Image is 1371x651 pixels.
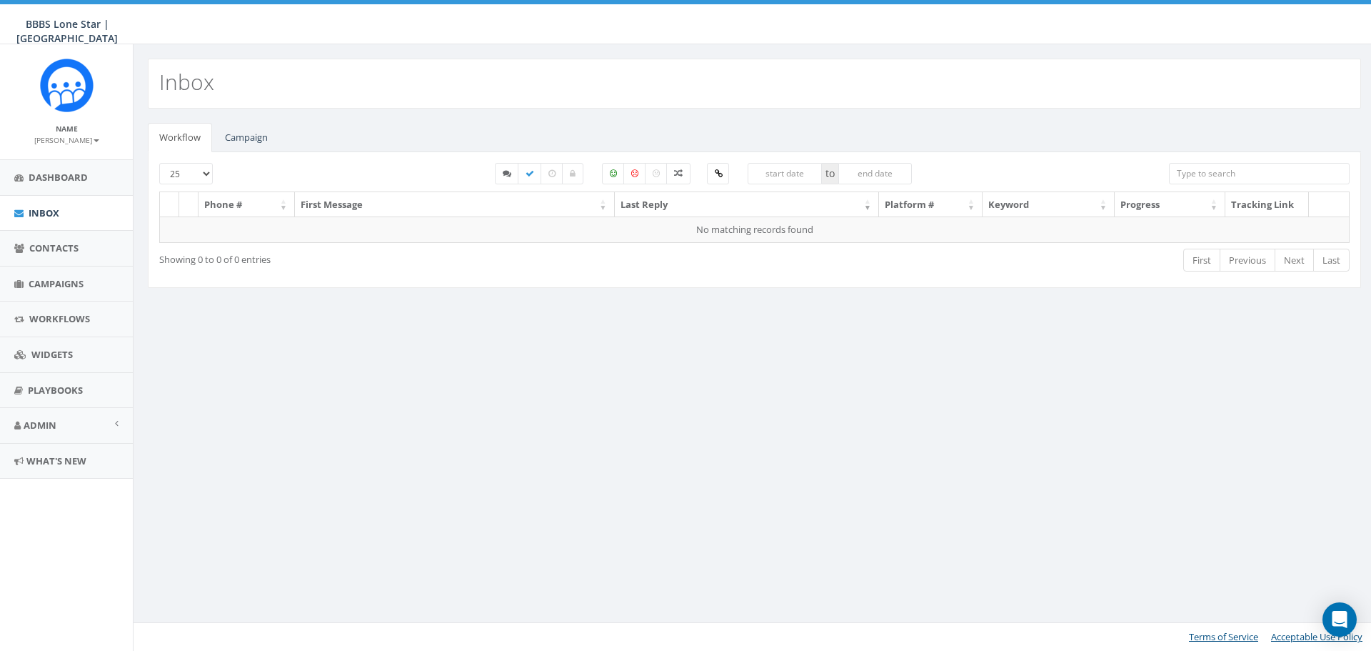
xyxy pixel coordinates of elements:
a: Previous [1220,249,1275,272]
img: Rally_Corp_Icon.png [40,59,94,112]
a: Last [1313,249,1350,272]
span: Campaigns [29,277,84,290]
small: [PERSON_NAME] [34,135,99,145]
input: end date [838,163,913,184]
input: Type to search [1169,163,1350,184]
small: Name [56,124,78,134]
label: Neutral [645,163,668,184]
th: Tracking Link [1225,192,1309,217]
th: Keyword: activate to sort column ascending [983,192,1115,217]
span: Admin [24,419,56,432]
div: Open Intercom Messenger [1322,602,1357,637]
label: Closed [562,163,583,184]
a: Campaign [214,123,279,152]
label: Mixed [666,163,690,184]
input: start date [748,163,822,184]
th: Last Reply: activate to sort column ascending [615,192,879,217]
span: Inbox [29,207,59,219]
a: [PERSON_NAME] [34,133,99,146]
th: Platform #: activate to sort column ascending [879,192,983,217]
span: to [822,163,838,184]
a: Next [1275,249,1314,272]
span: Contacts [29,242,79,254]
a: First [1183,249,1220,272]
th: Phone #: activate to sort column ascending [199,192,295,217]
div: Showing 0 to 0 of 0 entries [159,247,643,267]
a: Workflow [148,123,212,152]
h2: Inbox [159,70,214,94]
span: Playbooks [28,384,83,397]
label: Clicked [707,163,729,184]
label: Started [495,163,519,184]
label: Negative [623,163,646,184]
a: Terms of Service [1189,630,1258,643]
a: Acceptable Use Policy [1271,630,1362,643]
label: Completed [518,163,542,184]
span: Workflows [29,312,90,325]
th: First Message: activate to sort column ascending [295,192,615,217]
span: BBBS Lone Star | [GEOGRAPHIC_DATA] [16,17,118,45]
span: What's New [26,454,86,467]
span: Dashboard [29,171,88,184]
label: Expired [541,163,563,184]
span: Widgets [31,348,73,361]
td: No matching records found [160,217,1350,242]
th: Progress: activate to sort column ascending [1115,192,1225,217]
label: Positive [602,163,625,184]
